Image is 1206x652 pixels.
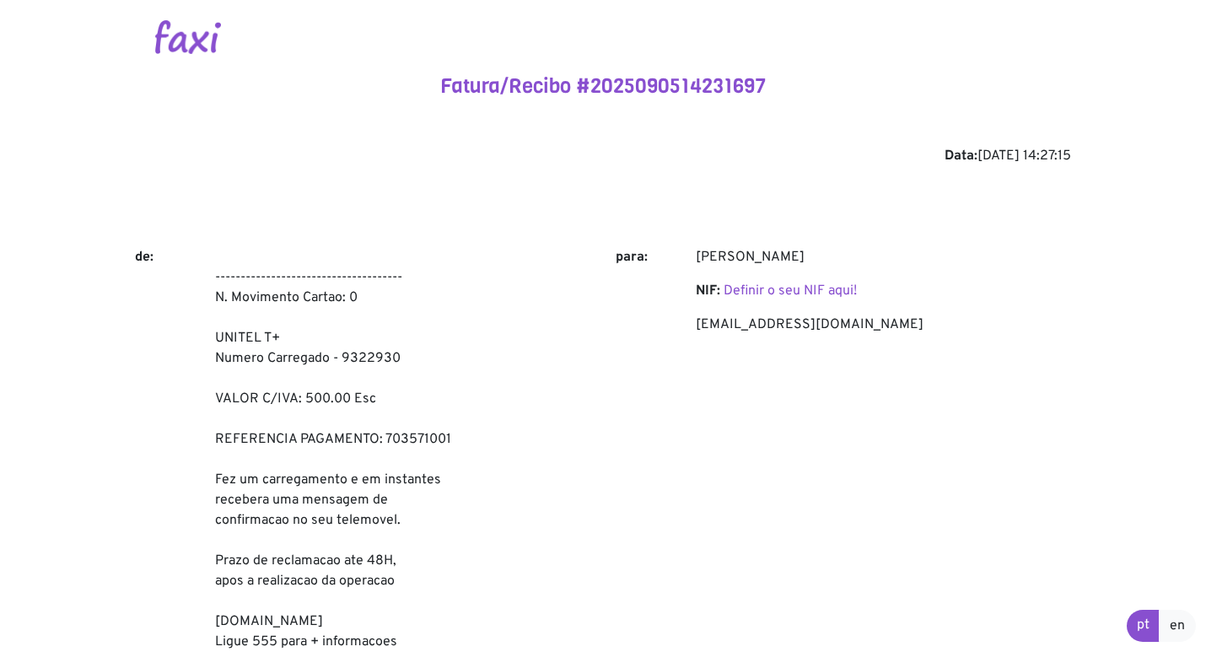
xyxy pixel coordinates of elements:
h4: Fatura/Recibo #2025090514231697 [135,74,1071,99]
a: pt [1127,610,1160,642]
b: Data: [945,148,977,164]
b: NIF: [696,283,720,299]
p: [EMAIL_ADDRESS][DOMAIN_NAME] [696,315,1071,335]
a: Definir o seu NIF aqui! [724,283,857,299]
div: [DATE] 14:27:15 [135,146,1071,166]
b: de: [135,249,153,266]
a: en [1159,610,1196,642]
p: [PERSON_NAME] [696,247,1071,267]
b: para: [616,249,648,266]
